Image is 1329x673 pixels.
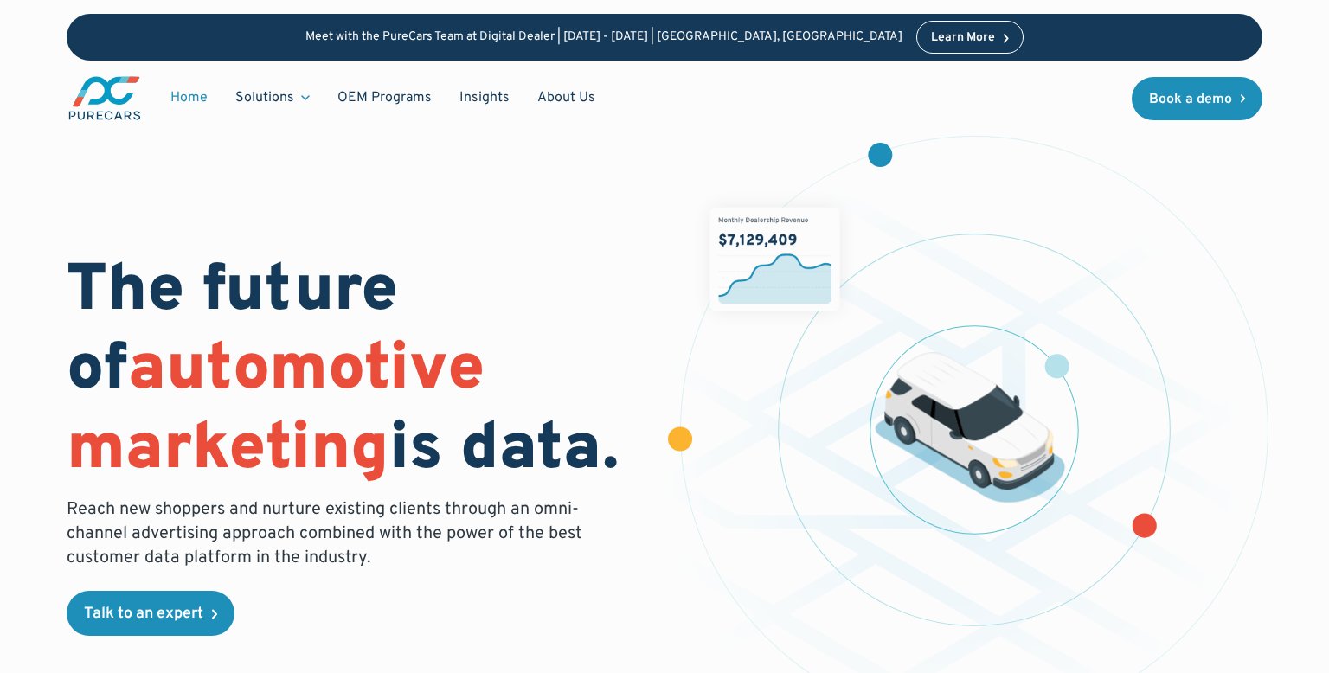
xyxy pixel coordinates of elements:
p: Reach new shoppers and nurture existing clients through an omni-channel advertising approach comb... [67,497,593,570]
img: illustration of a vehicle [875,352,1065,503]
h1: The future of is data. [67,253,644,490]
a: Insights [446,81,523,114]
div: Solutions [221,81,324,114]
p: Meet with the PureCars Team at Digital Dealer | [DATE] - [DATE] | [GEOGRAPHIC_DATA], [GEOGRAPHIC_... [305,30,902,45]
a: About Us [523,81,609,114]
div: Book a demo [1149,93,1232,106]
a: main [67,74,143,122]
img: purecars logo [67,74,143,122]
div: Solutions [235,88,294,107]
span: automotive marketing [67,330,485,491]
a: Home [157,81,221,114]
div: Talk to an expert [84,606,203,622]
a: Talk to an expert [67,591,234,636]
img: chart showing monthly dealership revenue of $7m [709,208,839,311]
a: OEM Programs [324,81,446,114]
a: Book a demo [1132,77,1263,120]
a: Learn More [916,21,1024,54]
div: Learn More [931,32,995,44]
